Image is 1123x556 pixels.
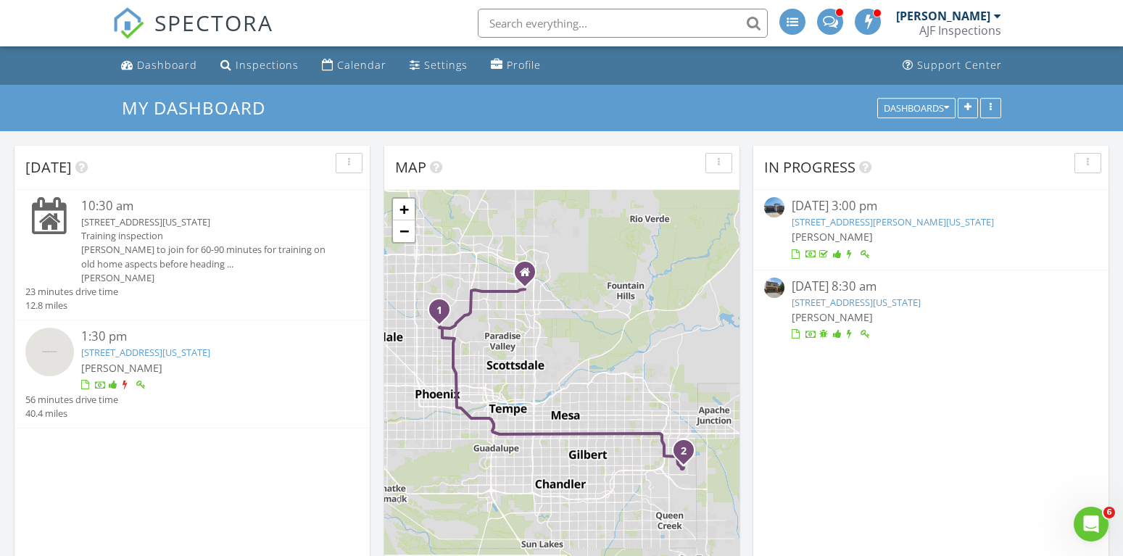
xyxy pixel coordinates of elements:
[436,306,442,316] i: 1
[25,285,118,299] div: 23 minutes drive time
[919,23,1001,38] div: AJF Inspections
[764,278,784,298] img: 9325422%2Fcover_photos%2Fpbe57QIEIjSju5p8P2Fm%2Fsmall.jpg
[393,199,415,220] a: Zoom in
[1103,507,1115,518] span: 6
[917,58,1002,72] div: Support Center
[337,58,386,72] div: Calendar
[877,98,956,118] button: Dashboards
[792,215,994,228] a: [STREET_ADDRESS][PERSON_NAME][US_STATE]
[404,52,473,79] a: Settings
[115,52,203,79] a: Dashboard
[897,52,1008,79] a: Support Center
[395,157,426,177] span: Map
[792,278,1069,296] div: [DATE] 8:30 am
[792,296,921,309] a: [STREET_ADDRESS][US_STATE]
[485,52,547,79] a: Profile
[25,328,74,376] img: streetview
[81,361,162,375] span: [PERSON_NAME]
[764,197,784,217] img: 9276310%2Fcover_photos%2FL2ETKRizFoXDRmwPQKTq%2Fsmall.jpg
[764,278,1098,342] a: [DATE] 8:30 am [STREET_ADDRESS][US_STATE] [PERSON_NAME]
[1074,507,1109,542] iframe: Intercom live chat
[316,52,392,79] a: Calendar
[81,271,331,285] div: [PERSON_NAME]
[478,9,768,38] input: Search everything...
[507,58,541,72] div: Profile
[792,230,873,244] span: [PERSON_NAME]
[215,52,304,79] a: Inspections
[81,229,331,243] div: Training inspection
[439,310,448,318] div: 216 E Harmont Dr , Phoenix, Arizona 85020
[896,9,990,23] div: [PERSON_NAME]
[81,243,331,270] div: [PERSON_NAME] to join for 60-90 minutes for training on old home aspects before heading ...
[122,96,278,120] a: My Dashboard
[792,310,873,324] span: [PERSON_NAME]
[25,157,72,177] span: [DATE]
[393,220,415,242] a: Zoom out
[81,197,331,215] div: 10:30 am
[81,328,331,346] div: 1:30 pm
[764,157,855,177] span: In Progress
[525,272,534,281] div: 14201 N Hayden Rd Suite A4, Scottsdale AZ 85260
[25,393,118,407] div: 56 minutes drive time
[25,328,359,420] a: 1:30 pm [STREET_ADDRESS][US_STATE] [PERSON_NAME] 56 minutes drive time 40.4 miles
[25,197,359,312] a: 10:30 am [STREET_ADDRESS][US_STATE] Training inspection [PERSON_NAME] to join for 60-90 minutes f...
[25,299,118,312] div: 12.8 miles
[25,407,118,420] div: 40.4 miles
[424,58,468,72] div: Settings
[236,58,299,72] div: Inspections
[884,103,949,113] div: Dashboards
[764,197,1098,262] a: [DATE] 3:00 pm [STREET_ADDRESS][PERSON_NAME][US_STATE] [PERSON_NAME]
[792,197,1069,215] div: [DATE] 3:00 pm
[112,20,273,50] a: SPECTORA
[154,7,273,38] span: SPECTORA
[684,450,692,459] div: 2228 W Sebring Ave Lot 1503, Apache Junction, Arizona 85120
[81,346,210,359] a: [STREET_ADDRESS][US_STATE]
[137,58,197,72] div: Dashboard
[681,447,687,457] i: 2
[81,215,331,229] div: [STREET_ADDRESS][US_STATE]
[112,7,144,39] img: The Best Home Inspection Software - Spectora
